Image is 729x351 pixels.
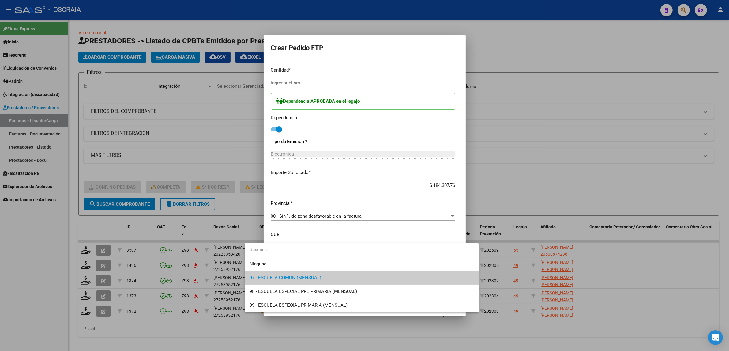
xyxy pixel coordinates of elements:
[250,289,357,294] span: 98 - ESCUELA ESPECIAL PRE PRIMARIA (MENSUAL)
[708,330,723,345] div: Open Intercom Messenger
[250,261,267,267] span: Ninguno
[250,302,348,308] span: 99 - ESCUELA ESPECIAL PRIMARIA (MENSUAL)
[250,275,321,280] span: 97 - ESCUELA COMUN (MENSUAL)
[245,243,479,257] input: dropdown search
